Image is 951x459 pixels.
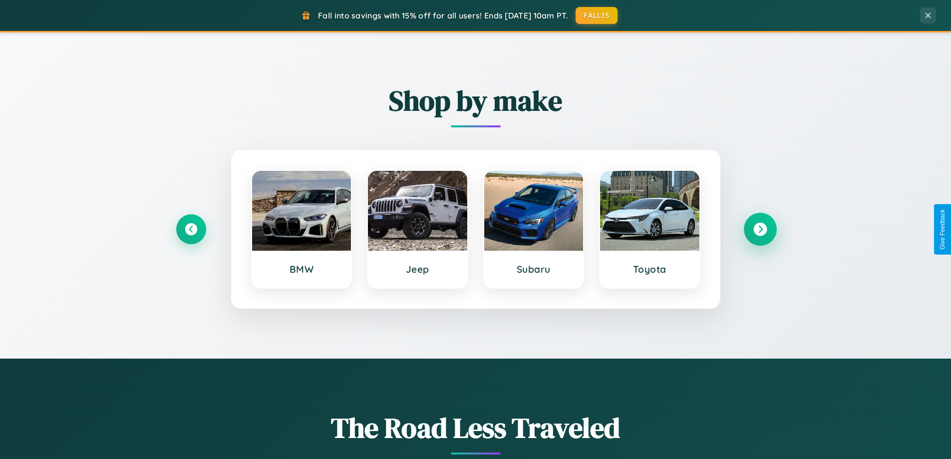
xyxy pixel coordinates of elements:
[318,10,568,20] span: Fall into savings with 15% off for all users! Ends [DATE] 10am PT.
[939,209,946,250] div: Give Feedback
[262,263,341,275] h3: BMW
[576,7,618,24] button: FALL15
[494,263,574,275] h3: Subaru
[610,263,689,275] h3: Toyota
[378,263,457,275] h3: Jeep
[176,409,775,447] h1: The Road Less Traveled
[176,81,775,120] h2: Shop by make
